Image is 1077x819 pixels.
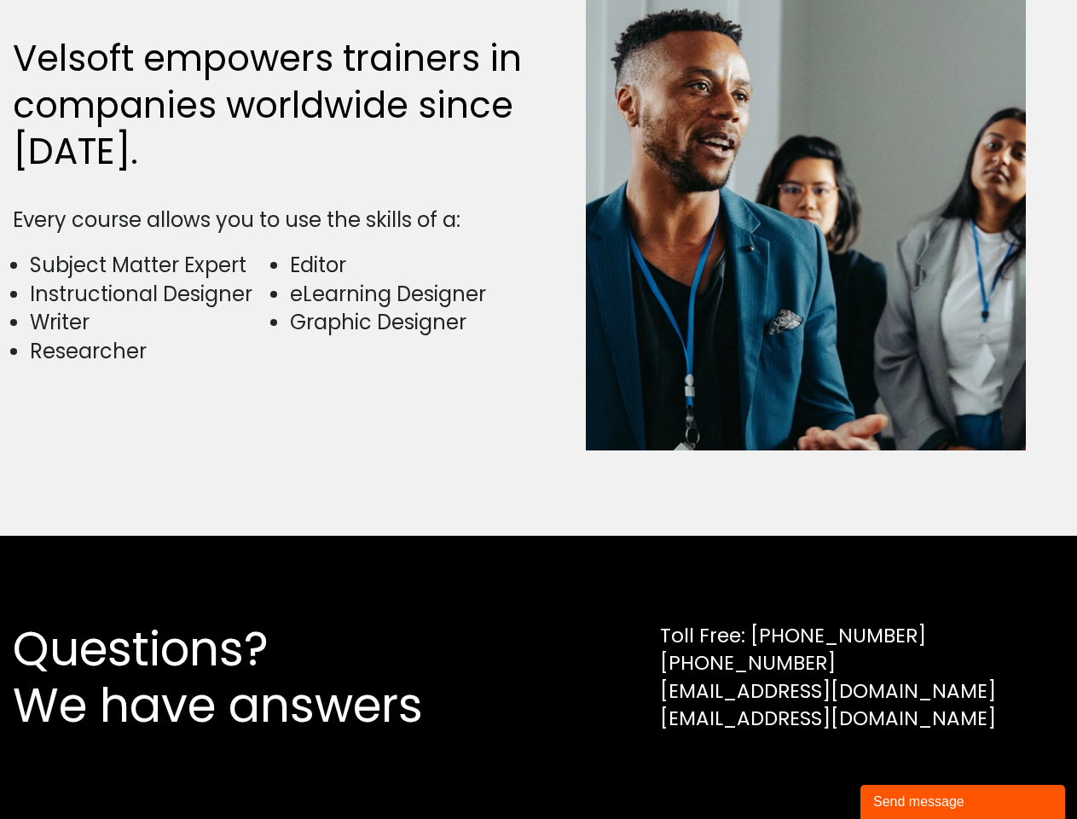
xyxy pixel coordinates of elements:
[13,621,484,734] h2: Questions? We have answers
[13,36,530,176] h2: Velsoft empowers trainers in companies worldwide since [DATE].
[13,206,530,235] div: Every course allows you to use the skills of a:
[30,280,269,309] li: Instructional Designer
[30,308,269,337] li: Writer
[660,622,996,732] div: Toll Free: [PHONE_NUMBER] [PHONE_NUMBER] [EMAIL_ADDRESS][DOMAIN_NAME] [EMAIL_ADDRESS][DOMAIN_NAME]
[290,308,530,337] li: Graphic Designer
[30,251,269,280] li: Subject Matter Expert
[30,337,269,366] li: Researcher
[860,781,1068,819] iframe: chat widget
[290,280,530,309] li: eLearning Designer
[290,251,530,280] li: Editor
